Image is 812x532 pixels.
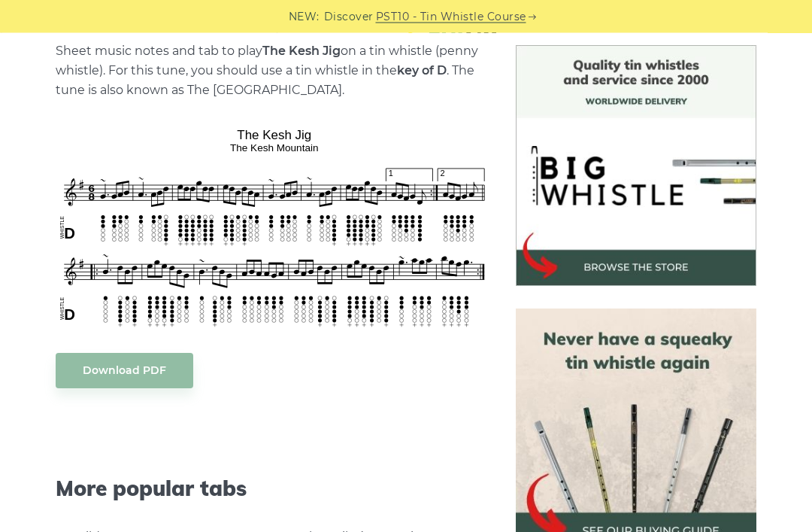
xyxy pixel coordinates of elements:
[397,64,447,78] strong: key of D
[516,46,756,287] img: BigWhistle Tin Whistle Store
[376,8,526,26] a: PST10 - Tin Whistle Course
[324,8,374,26] span: Discover
[289,8,320,26] span: NEW:
[262,44,341,59] strong: The Kesh Jig
[56,123,494,331] img: The Kesh Jig Tin Whistle Tabs & Sheet Music
[56,476,494,502] span: More popular tabs
[56,42,494,101] p: Sheet music notes and tab to play on a tin whistle (penny whistle). For this tune, you should use...
[56,354,193,389] a: Download PDF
